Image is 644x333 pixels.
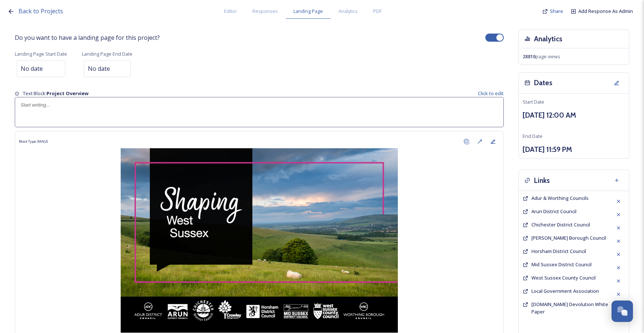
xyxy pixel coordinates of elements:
[373,8,382,15] span: PDF
[21,64,43,73] span: No date
[252,8,278,15] span: Responses
[531,195,589,201] span: Adur & Worthing Councils
[531,288,599,295] a: Local Government Association
[534,175,550,186] h3: Links
[47,90,89,97] strong: Project Overview
[531,208,576,215] a: Arun District Council
[18,7,63,15] span: Back to Projects
[15,33,160,42] span: Do you want to have a landing page for this project?
[531,301,612,315] a: [DOMAIN_NAME] Devolution White Paper
[534,77,552,88] h3: Dates
[612,301,633,322] button: Open Chat
[523,110,625,121] h3: [DATE] 12:00 AM
[534,34,562,44] h3: Analytics
[531,274,596,281] a: West Sussex County Council
[550,8,563,14] span: Share
[531,248,586,254] span: Horsham District Council
[293,8,323,15] span: Landing Page
[88,64,110,73] span: No date
[531,248,586,255] a: Horsham District Council
[578,8,633,15] a: Add Response As Admin
[523,98,544,105] span: Start Date
[19,139,48,144] span: Block Type: IMAGE
[478,90,504,97] span: Click to edit
[338,8,358,15] span: Analytics
[531,261,592,268] a: Mid Sussex District Council
[523,133,543,139] span: End Date
[523,53,560,60] span: page views
[578,8,633,14] span: Add Response As Admin
[23,90,89,97] span: Text Block:
[531,301,608,315] span: [DOMAIN_NAME] Devolution White Paper
[523,144,625,155] h3: [DATE] 11:59 PM
[224,8,237,15] span: Editor
[15,51,67,57] span: Landing Page Start Date
[531,221,590,228] a: Chichester District Council
[531,195,589,202] a: Adur & Worthing Councils
[523,53,535,60] strong: 28810
[531,235,606,242] a: [PERSON_NAME] Borough Council
[18,7,63,16] a: Back to Projects
[531,288,599,294] span: Local Government Association
[531,235,606,241] span: [PERSON_NAME] Borough Council
[82,51,132,57] span: Landing Page End Date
